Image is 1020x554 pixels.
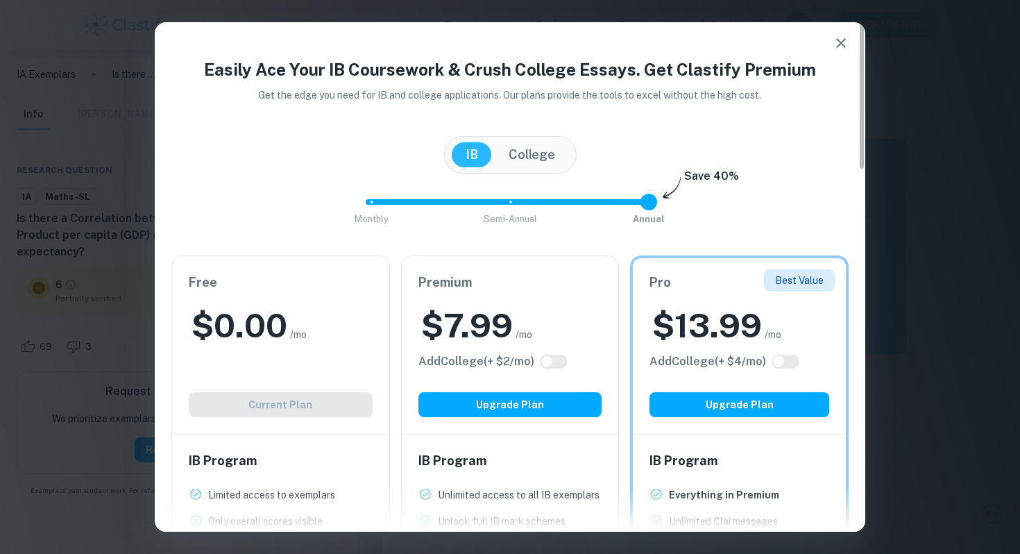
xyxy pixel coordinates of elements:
span: Monthly [355,214,389,224]
h6: Free [189,273,373,292]
h6: IB Program [649,451,829,471]
h6: Pro [649,273,829,292]
img: subscription-arrow.svg [663,176,681,200]
h6: Click to see all the additional College features. [649,353,766,370]
h2: $ 0.00 [192,303,287,348]
button: College [495,142,569,167]
button: Upgrade Plan [649,392,829,417]
h6: Save 40% [684,168,739,192]
h4: Easily Ace Your IB Coursework & Crush College Essays. Get Clastify Premium [171,57,849,82]
h6: IB Program [418,451,602,471]
h6: Premium [418,273,602,292]
button: Upgrade Plan [418,392,602,417]
p: Get the edge you need for IB and college applications. Our plans provide the tools to excel witho... [239,87,781,103]
h6: Click to see all the additional College features. [418,353,534,370]
span: /mo [516,327,532,342]
span: Semi-Annual [484,214,537,224]
h6: IB Program [189,451,373,471]
span: /mo [290,327,307,342]
h2: $ 7.99 [421,303,513,348]
h2: $ 13.99 [652,303,762,348]
p: Best Value [775,273,824,288]
span: /mo [765,327,781,342]
button: IB [452,142,492,167]
span: Annual [633,214,665,224]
